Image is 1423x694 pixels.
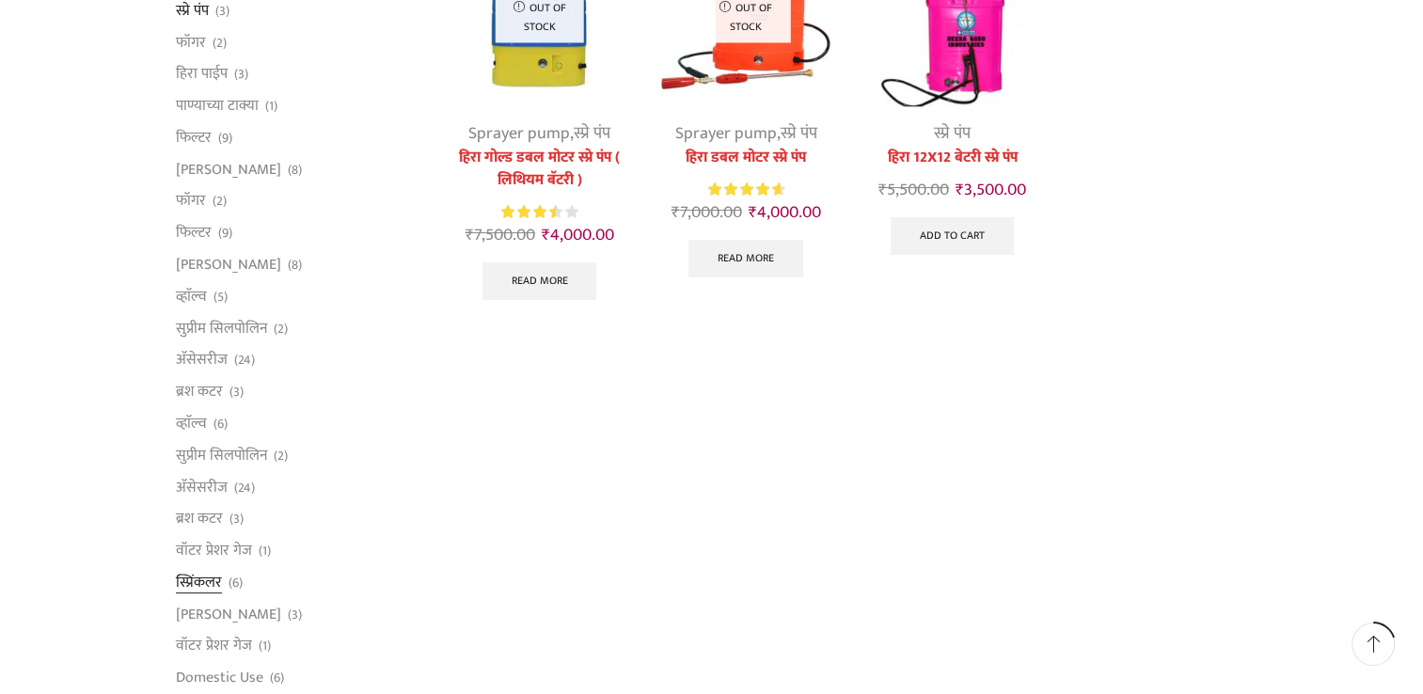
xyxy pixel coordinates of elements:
span: ₹ [466,221,474,249]
span: (9) [218,129,232,148]
a: स्प्रे पंप [574,119,610,148]
span: (1) [259,542,271,560]
a: [PERSON_NAME] [176,249,281,281]
span: (3) [288,606,302,624]
span: (8) [288,256,302,275]
span: (9) [218,224,232,243]
span: (6) [213,415,228,434]
a: स्प्रिंकलर [176,566,222,598]
a: अ‍ॅसेसरीज [176,471,228,503]
a: फिल्टर [176,121,212,153]
a: अ‍ॅसेसरीज [176,344,228,376]
span: ₹ [878,176,887,204]
bdi: 4,000.00 [749,198,821,227]
bdi: 5,500.00 [878,176,949,204]
a: वॉटर प्रेशर गेज [176,535,252,567]
a: सुप्रीम सिलपोलिन [176,312,267,344]
div: Rated 3.57 out of 5 [501,202,577,222]
div: , [656,121,834,147]
a: Add to cart: “हिरा 12X12 बेटरी स्प्रे पंप” [891,217,1014,255]
a: [PERSON_NAME] [176,153,281,185]
a: Domestic Use [176,662,263,694]
bdi: 7,000.00 [672,198,742,227]
a: हिरा गोल्ड डबल मोटर स्प्रे पंप ( लिथियम बॅटरी ) [451,147,628,192]
span: (3) [215,2,229,21]
a: हिरा पाईप [176,58,228,90]
span: (3) [229,383,244,402]
span: (3) [229,510,244,528]
span: (2) [274,447,288,465]
span: (1) [265,97,277,116]
span: (6) [229,574,243,592]
span: (5) [213,288,228,307]
span: (24) [234,479,255,497]
a: ब्रश कटर [176,376,223,408]
span: (2) [274,320,288,339]
a: फॉगर [176,185,206,217]
a: [PERSON_NAME] [176,598,281,630]
a: पाण्याच्या टाक्या [176,90,259,122]
a: फिल्टर [176,217,212,249]
a: Read more about “हिरा डबल मोटर स्प्रे पंप” [688,240,803,277]
span: ₹ [542,221,550,249]
span: ₹ [672,198,680,227]
span: (8) [288,161,302,180]
a: ब्रश कटर [176,503,223,535]
a: फॉगर [176,26,206,58]
a: व्हाॅल्व [176,407,207,439]
span: ₹ [956,176,964,204]
a: हिरा 12X12 बेटरी स्प्रे पंप [863,147,1041,169]
span: Rated out of 5 [708,180,781,199]
span: (3) [234,65,248,84]
span: ₹ [749,198,757,227]
div: Rated 4.75 out of 5 [708,180,784,199]
a: Sprayer pump [675,119,777,148]
div: , [451,121,628,147]
span: (6) [270,669,284,687]
span: (2) [213,192,227,211]
a: हिरा डबल मोटर स्प्रे पंप [656,147,834,169]
a: सुप्रीम सिलपोलिन [176,439,267,471]
a: व्हाॅल्व [176,280,207,312]
span: (24) [234,351,255,370]
span: (1) [259,637,271,655]
span: Rated out of 5 [501,202,556,222]
a: स्प्रे पंप [781,119,817,148]
a: वॉटर प्रेशर गेज [176,630,252,662]
bdi: 7,500.00 [466,221,535,249]
span: (2) [213,34,227,53]
a: Sprayer pump [468,119,570,148]
a: स्प्रे पंप [934,119,971,148]
a: Read more about “हिरा गोल्ड डबल मोटर स्प्रे पंप ( लिथियम बॅटरी )” [482,262,597,300]
bdi: 3,500.00 [956,176,1026,204]
bdi: 4,000.00 [542,221,614,249]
